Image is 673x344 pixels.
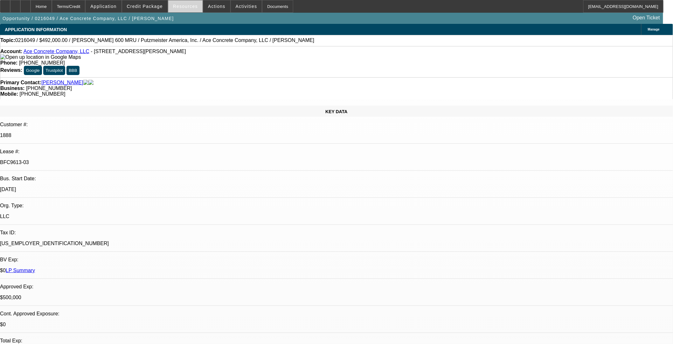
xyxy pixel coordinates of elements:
[0,80,41,86] strong: Primary Contact:
[236,4,257,9] span: Activities
[630,12,663,23] a: Open Ticket
[6,268,35,273] a: LP Summary
[0,54,81,60] img: Open up location in Google Maps
[26,86,72,91] span: [PHONE_NUMBER]
[43,66,65,75] button: Trustpilot
[3,16,174,21] span: Opportunity / 0216049 / Ace Concrete Company, LLC / [PERSON_NAME]
[122,0,168,12] button: Credit Package
[648,28,660,31] span: Manage
[66,66,80,75] button: BBB
[24,66,42,75] button: Google
[41,80,83,86] a: [PERSON_NAME]
[5,27,67,32] span: APPLICATION INFORMATION
[0,54,81,60] a: View Google Maps
[173,4,198,9] span: Resources
[0,60,17,65] strong: Phone:
[24,49,89,54] a: Ace Concrete Company, LLC
[0,91,18,97] strong: Mobile:
[15,38,315,43] span: 0216049 / $492,000.00 / [PERSON_NAME] 600 MRU / Putzmeister America, Inc. / Ace Concrete Company,...
[168,0,203,12] button: Resources
[231,0,262,12] button: Activities
[0,38,15,43] strong: Topic:
[83,80,88,86] img: facebook-icon.png
[208,4,225,9] span: Actions
[86,0,121,12] button: Application
[19,60,65,65] span: [PHONE_NUMBER]
[88,80,94,86] img: linkedin-icon.png
[127,4,163,9] span: Credit Package
[0,67,22,73] strong: Reviews:
[0,86,24,91] strong: Business:
[0,49,22,54] strong: Account:
[19,91,65,97] span: [PHONE_NUMBER]
[203,0,230,12] button: Actions
[91,49,186,54] span: - [STREET_ADDRESS][PERSON_NAME]
[325,109,347,114] span: KEY DATA
[90,4,116,9] span: Application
